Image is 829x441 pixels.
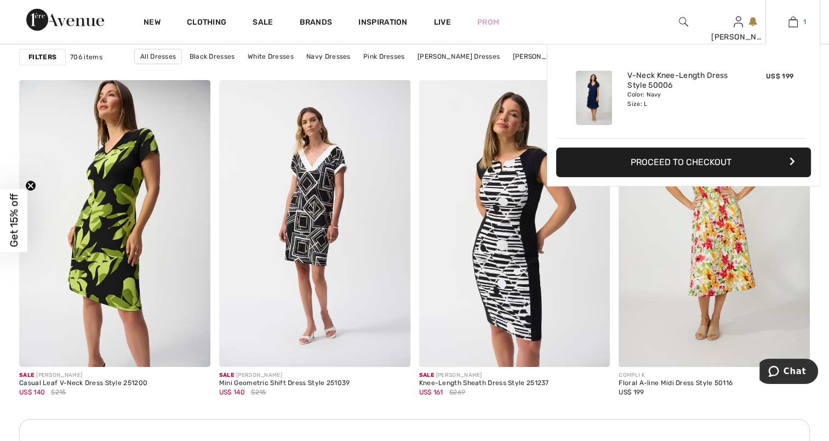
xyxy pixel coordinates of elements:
div: Knee-Length Sheath Dress Style 251237 [419,380,549,387]
div: COMPLI K [619,371,733,380]
div: Casual Leaf V-Neck Dress Style 251200 [19,380,147,387]
img: My Info [734,15,743,29]
span: US$ 199 [619,388,644,396]
div: [PERSON_NAME] [419,371,549,380]
button: Proceed to Checkout [556,148,811,177]
img: V-Neck Knee-Length Dress Style 50006 [576,71,612,125]
iframe: Opens a widget where you can chat to one of our agents [759,359,818,386]
img: Casual Leaf V-Neck Dress Style 251200. Black/Multi [19,80,210,367]
span: Sale [19,372,34,378]
span: Get 15% off [8,194,20,247]
strong: Filters [28,52,56,61]
a: Pink Dresses [358,49,410,63]
span: $269 [449,387,465,397]
a: All Dresses [134,48,182,64]
a: [PERSON_NAME] Dresses [507,49,601,63]
a: Live [434,16,451,28]
a: Black Dresses [184,49,241,63]
span: US$ 140 [219,388,245,396]
div: [PERSON_NAME] [711,31,765,43]
a: White Dresses [242,49,299,63]
span: US$ 199 [766,72,793,80]
span: Sale [219,372,234,378]
a: Sign In [734,16,743,27]
a: 1 [766,15,820,29]
a: Clothing [187,18,226,29]
button: Close teaser [25,180,36,191]
a: V-Neck Knee-Length Dress Style 50006 [627,71,735,91]
a: Navy Dresses [301,49,356,63]
div: Mini Geometric Shift Dress Style 251039 [219,380,350,387]
span: 706 items [70,52,102,61]
span: US$ 161 [419,388,443,396]
a: Prom [477,16,499,28]
img: 1ère Avenue [26,9,104,31]
img: My Bag [788,15,798,29]
span: Sale [419,372,434,378]
a: [PERSON_NAME] Dresses [412,49,505,63]
span: $215 [51,387,66,397]
img: search the website [679,15,688,29]
span: US$ 140 [19,388,45,396]
div: Floral A-line Midi Dress Style 50116 [619,380,733,387]
div: [PERSON_NAME] [19,371,147,380]
div: Color: Navy Size: L [627,91,735,108]
img: Mini Geometric Shift Dress Style 251039. Black/Multi [219,80,410,367]
a: New [144,18,161,29]
div: [PERSON_NAME] [219,371,350,380]
span: $215 [251,387,266,397]
span: Inspiration [358,18,407,29]
a: Sale [253,18,273,29]
a: Brands [300,18,333,29]
img: Knee-Length Sheath Dress Style 251237. White/Black [419,80,610,367]
span: 1 [803,17,806,27]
